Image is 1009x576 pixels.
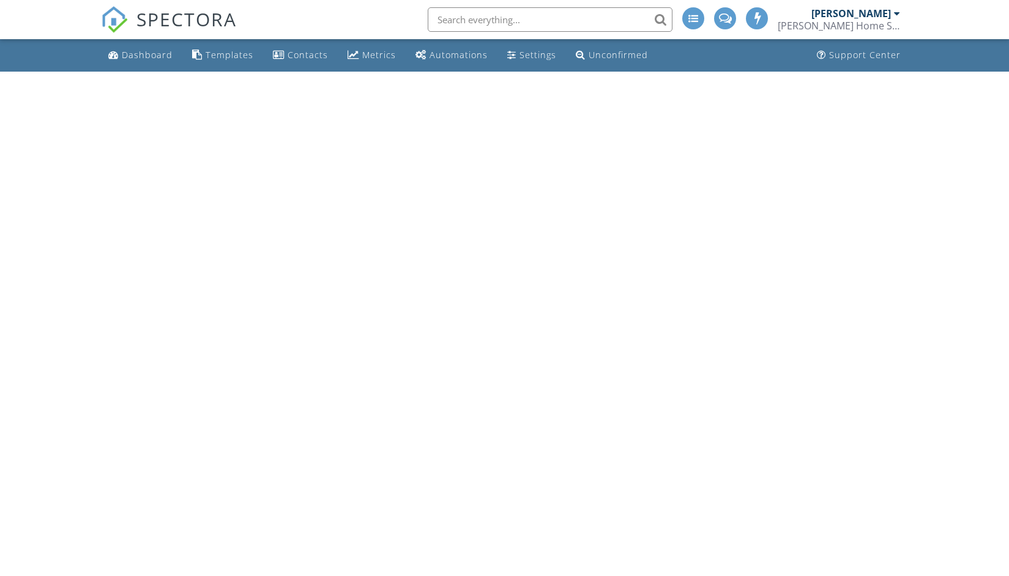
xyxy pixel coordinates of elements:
[187,44,258,67] a: Templates
[811,7,891,20] div: [PERSON_NAME]
[428,7,672,32] input: Search everything...
[101,17,237,42] a: SPECTORA
[288,49,328,61] div: Contacts
[136,6,237,32] span: SPECTORA
[206,49,253,61] div: Templates
[571,44,653,67] a: Unconfirmed
[103,44,177,67] a: Dashboard
[778,20,900,32] div: Rojek Home Services
[519,49,556,61] div: Settings
[122,49,173,61] div: Dashboard
[411,44,493,67] a: Automations (Advanced)
[589,49,648,61] div: Unconfirmed
[343,44,401,67] a: Metrics
[362,49,396,61] div: Metrics
[812,44,906,67] a: Support Center
[268,44,333,67] a: Contacts
[502,44,561,67] a: Settings
[430,49,488,61] div: Automations
[101,6,128,33] img: The Best Home Inspection Software - Spectora
[829,49,901,61] div: Support Center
